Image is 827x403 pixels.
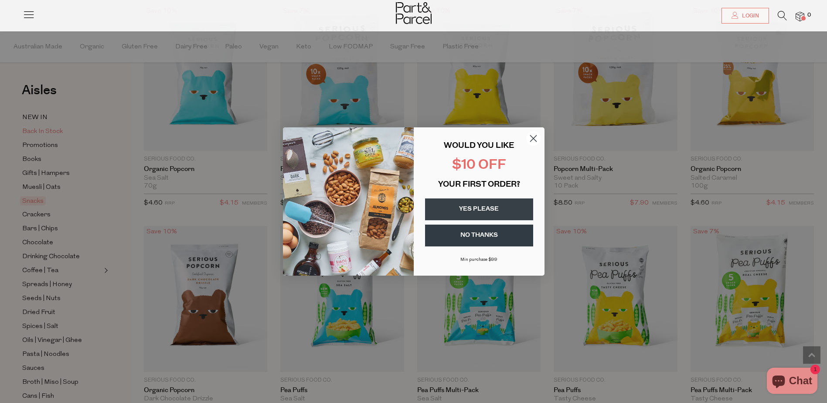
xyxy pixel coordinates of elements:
button: NO THANKS [425,225,533,246]
span: WOULD YOU LIKE [444,142,514,150]
span: Login [740,12,759,20]
a: 0 [796,12,804,21]
span: YOUR FIRST ORDER? [438,181,520,189]
button: YES PLEASE [425,198,533,220]
inbox-online-store-chat: Shopify online store chat [764,368,820,396]
span: 0 [805,11,813,19]
img: Part&Parcel [396,2,432,24]
a: Login [721,8,769,24]
button: Close dialog [526,131,541,146]
span: Min purchase $99 [460,257,497,262]
span: $10 OFF [452,159,506,172]
img: 43fba0fb-7538-40bc-babb-ffb1a4d097bc.jpeg [283,127,414,276]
